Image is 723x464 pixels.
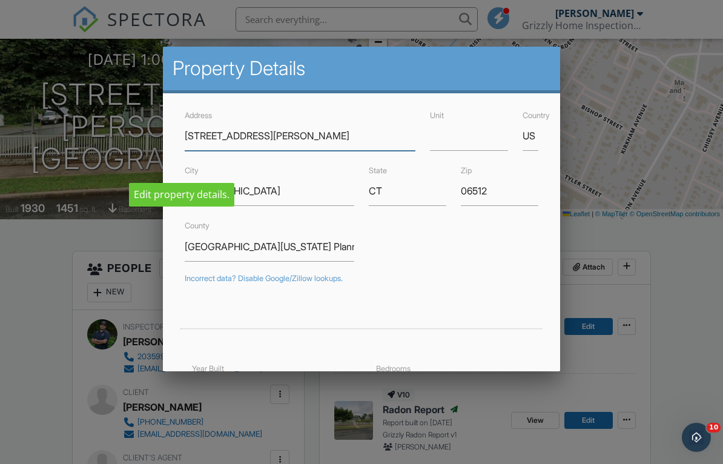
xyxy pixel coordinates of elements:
[185,111,212,120] label: Address
[523,111,550,120] label: Country
[185,166,199,175] label: City
[185,221,210,230] label: County
[430,111,444,120] label: Unit
[369,166,387,175] label: State
[376,364,411,373] label: Bedrooms
[192,364,224,373] label: Year Built
[682,423,711,452] iframe: Intercom live chat
[185,274,539,283] div: Incorrect data? Disable Google/Zillow lookups.
[173,56,551,81] h2: Property Details
[461,166,472,175] label: Zip
[707,423,721,433] span: 10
